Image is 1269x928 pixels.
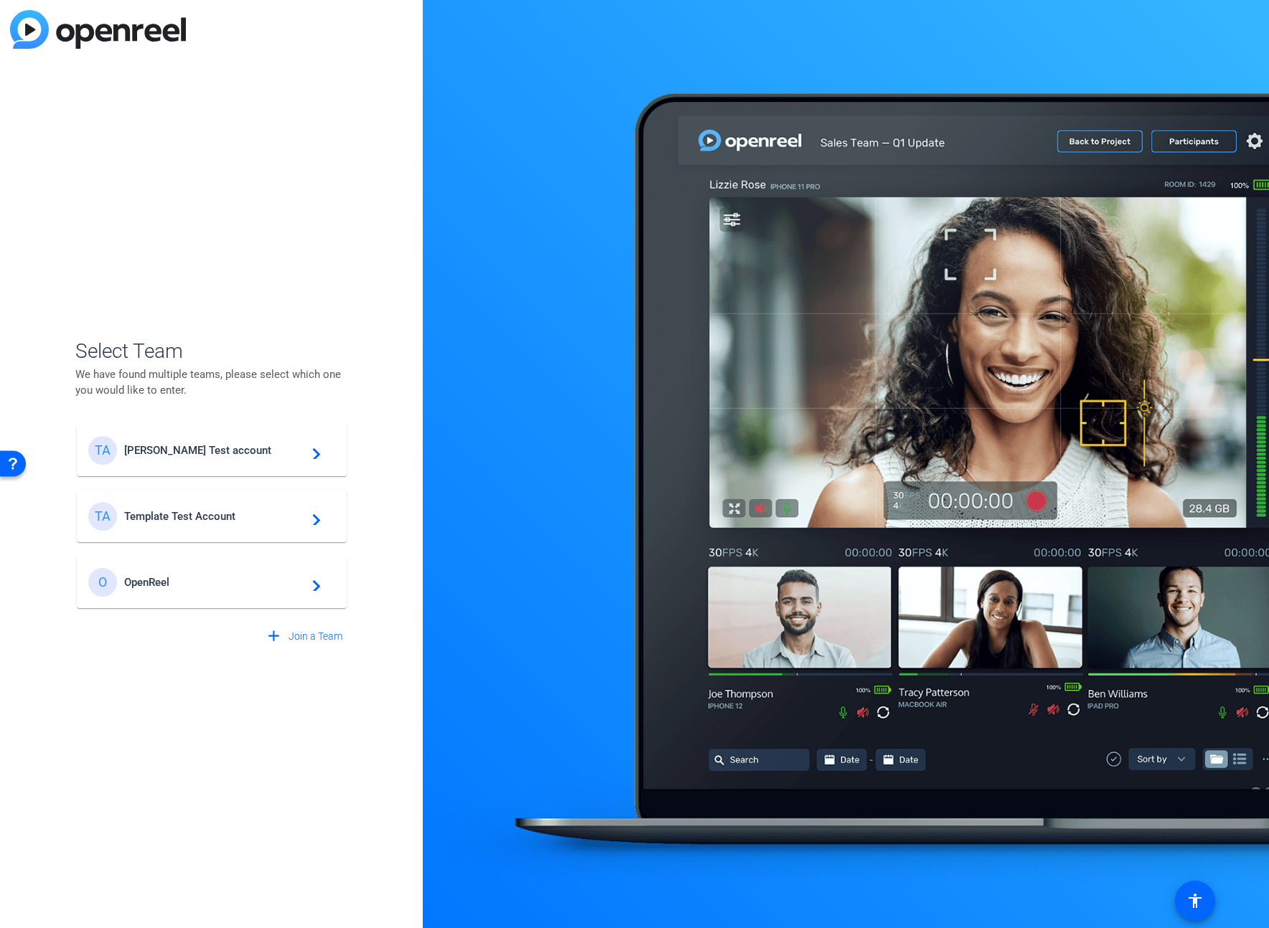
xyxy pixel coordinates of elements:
[124,444,304,457] span: [PERSON_NAME] Test account
[88,502,117,531] div: TA
[259,624,348,650] button: Join a Team
[1186,892,1204,909] mat-icon: accessibility
[75,336,348,366] span: Select Team
[289,629,342,644] span: Join a Team
[304,574,321,591] mat-icon: navigate_next
[88,568,117,597] div: O
[304,442,321,459] mat-icon: navigate_next
[75,366,348,398] p: We have found multiple teams, please select which one you would like to enter.
[10,10,186,49] img: blue-gradient.svg
[265,628,283,645] mat-icon: add
[124,576,304,589] span: OpenReel
[304,508,321,525] mat-icon: navigate_next
[88,436,117,465] div: TA
[124,510,304,523] span: Template Test Account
